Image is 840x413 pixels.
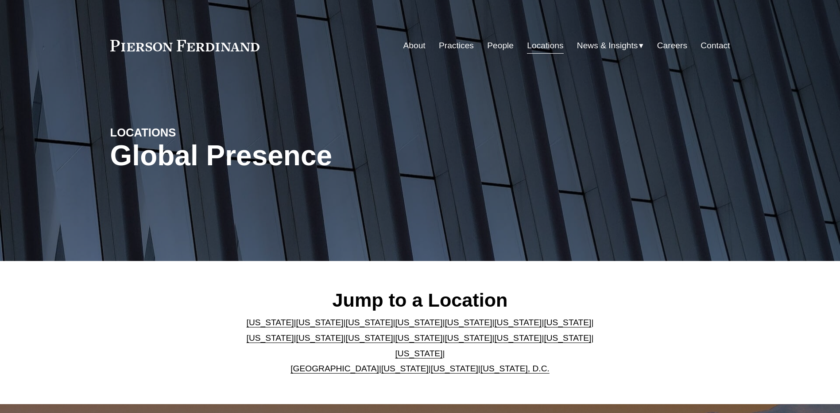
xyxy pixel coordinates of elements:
[346,318,393,327] a: [US_STATE]
[395,349,443,358] a: [US_STATE]
[657,37,687,54] a: Careers
[296,318,344,327] a: [US_STATE]
[527,37,563,54] a: Locations
[577,37,644,54] a: folder dropdown
[431,364,478,373] a: [US_STATE]
[494,333,542,343] a: [US_STATE]
[247,318,294,327] a: [US_STATE]
[487,37,514,54] a: People
[346,333,393,343] a: [US_STATE]
[577,38,638,54] span: News & Insights
[403,37,426,54] a: About
[381,364,429,373] a: [US_STATE]
[110,125,265,140] h4: LOCATIONS
[494,318,542,327] a: [US_STATE]
[395,333,443,343] a: [US_STATE]
[296,333,344,343] a: [US_STATE]
[445,318,492,327] a: [US_STATE]
[395,318,443,327] a: [US_STATE]
[480,364,550,373] a: [US_STATE], D.C.
[239,315,601,376] p: | | | | | | | | | | | | | | | | | |
[247,333,294,343] a: [US_STATE]
[439,37,474,54] a: Practices
[701,37,730,54] a: Contact
[544,333,591,343] a: [US_STATE]
[239,288,601,312] h2: Jump to a Location
[445,333,492,343] a: [US_STATE]
[110,140,523,172] h1: Global Presence
[544,318,591,327] a: [US_STATE]
[290,364,379,373] a: [GEOGRAPHIC_DATA]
